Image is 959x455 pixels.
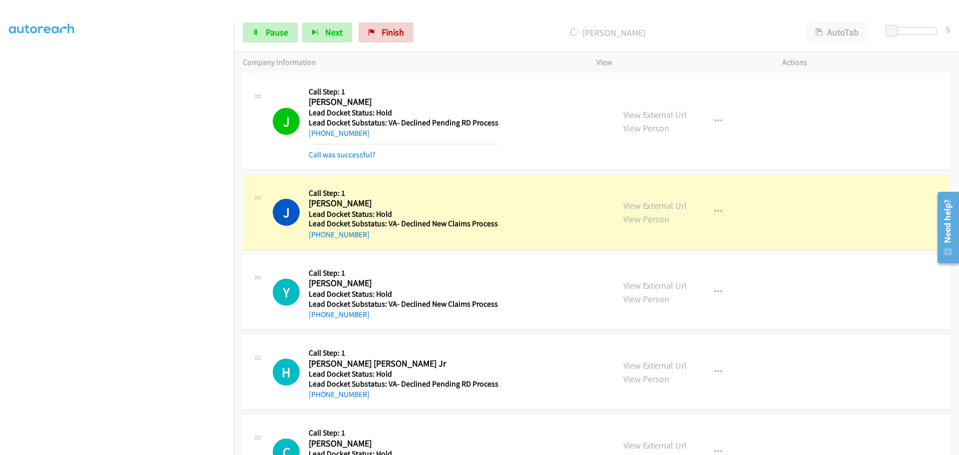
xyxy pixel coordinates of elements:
[309,128,370,138] a: [PHONE_NUMBER]
[596,56,764,68] p: View
[309,310,370,319] a: [PHONE_NUMBER]
[623,200,687,211] a: View External Url
[273,199,300,226] h1: J
[623,213,669,225] a: View Person
[623,280,687,291] a: View External Url
[309,438,498,450] h2: [PERSON_NAME]
[309,390,370,399] a: [PHONE_NUMBER]
[309,428,498,438] h5: Call Step: 1
[930,188,959,267] iframe: Resource Center
[309,348,498,358] h5: Call Step: 1
[382,26,404,38] span: Finish
[273,279,300,306] h1: Y
[623,293,669,305] a: View Person
[273,359,300,386] div: The call is yet to be attempted
[309,230,370,239] a: [PHONE_NUMBER]
[273,359,300,386] h1: H
[309,118,498,128] h5: Lead Docket Substatus: VA- Declined Pending RD Process
[623,440,687,451] a: View External Url
[309,268,498,278] h5: Call Step: 1
[243,22,298,42] a: Pause
[309,289,498,299] h5: Lead Docket Status: Hold
[782,56,950,68] p: Actions
[946,22,950,36] div: 5
[309,358,498,370] h2: [PERSON_NAME] [PERSON_NAME] Jr
[806,22,868,42] button: AutoTab
[309,299,498,309] h5: Lead Docket Substatus: VA- Declined New Claims Process
[273,108,300,135] h1: J
[309,369,498,379] h5: Lead Docket Status: Hold
[309,219,498,229] h5: Lead Docket Substatus: VA- Declined New Claims Process
[623,109,687,120] a: View External Url
[623,360,687,371] a: View External Url
[309,150,376,159] a: Call was successful?
[623,122,669,134] a: View Person
[309,108,498,118] h5: Lead Docket Status: Hold
[309,379,498,389] h5: Lead Docket Substatus: VA- Declined Pending RD Process
[266,26,288,38] span: Pause
[359,22,414,42] a: Finish
[891,27,937,35] div: Delay between calls (in seconds)
[309,96,498,108] h2: [PERSON_NAME]
[623,373,669,385] a: View Person
[273,279,300,306] div: The call is yet to be attempted
[309,209,498,219] h5: Lead Docket Status: Hold
[427,26,788,39] p: [PERSON_NAME]
[302,22,352,42] button: Next
[309,87,498,97] h5: Call Step: 1
[243,56,578,68] p: Company Information
[309,198,498,209] h2: [PERSON_NAME]
[309,188,498,198] h5: Call Step: 1
[325,26,343,38] span: Next
[309,278,498,289] h2: [PERSON_NAME]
